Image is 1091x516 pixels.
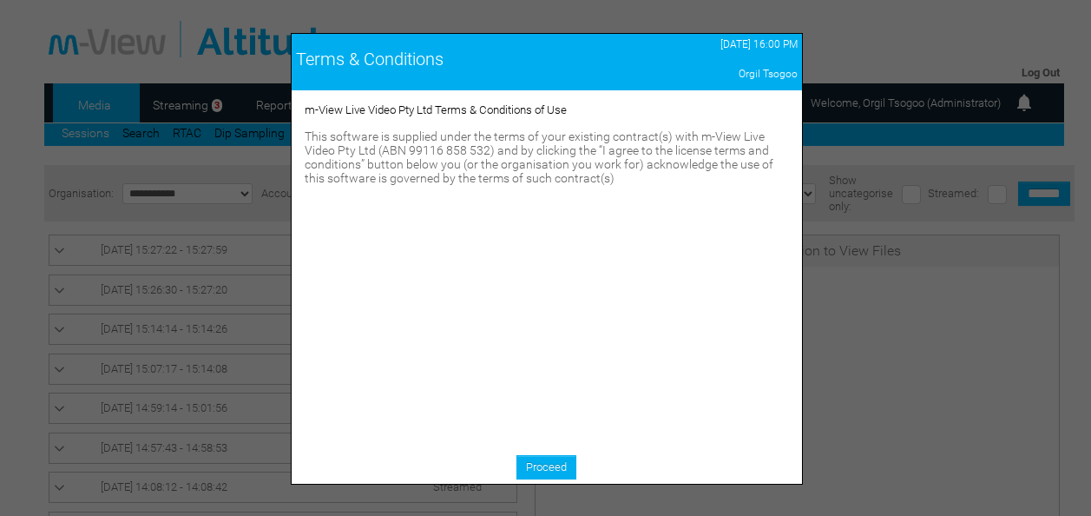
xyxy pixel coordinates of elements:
[1014,92,1035,113] img: bell24.png
[305,103,567,116] span: m-View Live Video Pty Ltd Terms & Conditions of Use
[305,129,773,185] span: This software is supplied under the terms of your existing contract(s) with m-View Live Video Pty...
[516,455,576,480] a: Proceed
[621,34,802,55] td: [DATE] 16:00 PM
[296,49,616,69] div: Terms & Conditions
[621,63,802,84] td: Orgil Tsogoo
